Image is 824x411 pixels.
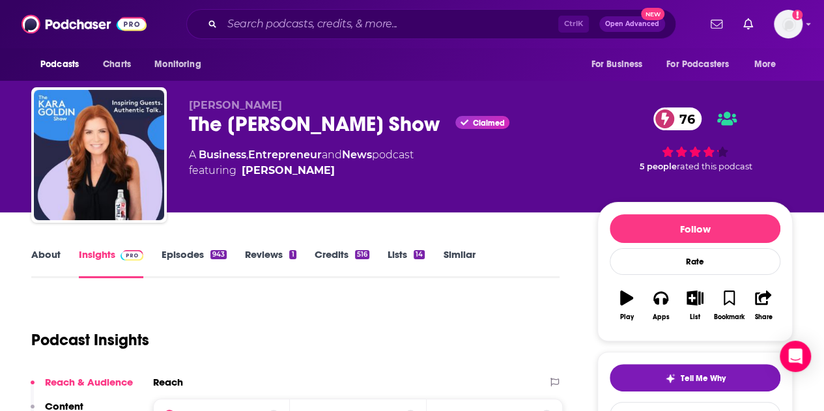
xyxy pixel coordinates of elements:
[653,107,702,130] a: 76
[745,52,793,77] button: open menu
[690,313,700,321] div: List
[597,99,793,180] div: 76 5 peoplerated this podcast
[712,282,746,329] button: Bookmark
[582,52,659,77] button: open menu
[754,313,772,321] div: Share
[245,248,296,278] a: Reviews1
[774,10,803,38] img: User Profile
[289,250,296,259] div: 1
[31,330,149,350] h1: Podcast Insights
[322,149,342,161] span: and
[774,10,803,38] span: Logged in as megcassidy
[658,52,748,77] button: open menu
[246,149,248,161] span: ,
[414,250,425,259] div: 14
[665,373,675,384] img: tell me why sparkle
[599,16,665,32] button: Open AdvancedNew
[248,149,322,161] a: Entrepreneur
[678,282,712,329] button: List
[620,313,634,321] div: Play
[31,52,96,77] button: open menu
[754,55,776,74] span: More
[714,313,745,321] div: Bookmark
[472,120,504,126] span: Claimed
[610,248,780,275] div: Rate
[222,14,558,35] input: Search podcasts, credits, & more...
[640,162,677,171] span: 5 people
[94,52,139,77] a: Charts
[121,250,143,261] img: Podchaser Pro
[653,313,670,321] div: Apps
[210,250,227,259] div: 943
[666,107,702,130] span: 76
[40,55,79,74] span: Podcasts
[154,55,201,74] span: Monitoring
[199,149,246,161] a: Business
[31,248,61,278] a: About
[605,21,659,27] span: Open Advanced
[355,250,369,259] div: 516
[666,55,729,74] span: For Podcasters
[186,9,676,39] div: Search podcasts, credits, & more...
[644,282,677,329] button: Apps
[681,373,726,384] span: Tell Me Why
[677,162,752,171] span: rated this podcast
[153,376,183,388] h2: Reach
[242,163,335,178] a: Kara Goldin
[45,376,133,388] p: Reach & Audience
[558,16,589,33] span: Ctrl K
[792,10,803,20] svg: Add a profile image
[388,248,425,278] a: Lists14
[189,147,414,178] div: A podcast
[145,52,218,77] button: open menu
[189,163,414,178] span: featuring
[21,12,147,36] img: Podchaser - Follow, Share and Rate Podcasts
[34,90,164,220] img: The Kara Goldin Show
[705,13,728,35] a: Show notifications dropdown
[315,248,369,278] a: Credits516
[610,364,780,391] button: tell me why sparkleTell Me Why
[342,149,372,161] a: News
[189,99,282,111] span: [PERSON_NAME]
[162,248,227,278] a: Episodes943
[591,55,642,74] span: For Business
[641,8,664,20] span: New
[79,248,143,278] a: InsightsPodchaser Pro
[780,341,811,372] div: Open Intercom Messenger
[31,376,133,400] button: Reach & Audience
[738,13,758,35] a: Show notifications dropdown
[746,282,780,329] button: Share
[774,10,803,38] button: Show profile menu
[103,55,131,74] span: Charts
[610,282,644,329] button: Play
[610,214,780,243] button: Follow
[443,248,475,278] a: Similar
